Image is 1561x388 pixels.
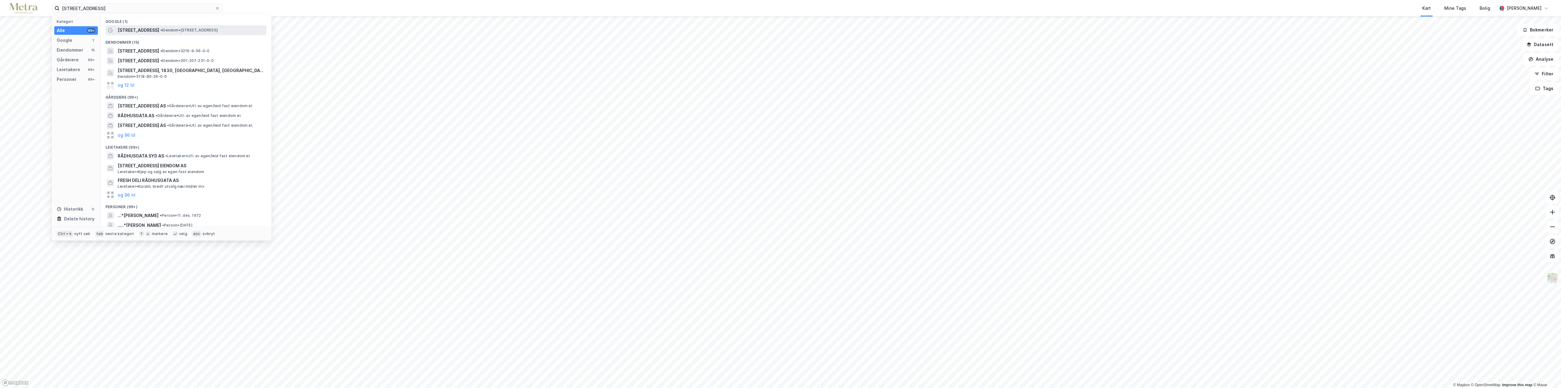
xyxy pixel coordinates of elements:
[118,67,264,74] span: [STREET_ADDRESS], 1830, [GEOGRAPHIC_DATA], [GEOGRAPHIC_DATA]
[118,112,154,119] span: RÅDHUSGATA AS
[91,38,95,43] div: 1
[101,200,271,211] div: Personer (99+)
[160,58,162,63] span: •
[118,212,159,219] span: ...*[PERSON_NAME]
[167,103,169,108] span: •
[118,184,205,189] span: Leietaker • Kioskh. bredt utvalg nær.midler mv.
[57,205,83,213] div: Historikk
[105,231,134,236] div: neste kategori
[91,48,95,53] div: 15
[1523,53,1559,65] button: Analyse
[87,28,95,33] div: 99+
[1480,5,1490,12] div: Bolig
[202,231,215,236] div: avbryt
[1547,272,1558,284] img: Z
[57,19,98,24] div: Kategori
[1530,82,1559,95] button: Tags
[1529,68,1559,80] button: Filter
[162,223,192,228] span: Person • [DATE]
[160,28,162,32] span: •
[74,231,91,236] div: nytt søk
[1471,383,1501,387] a: OpenStreetMap
[87,57,95,62] div: 99+
[1422,5,1431,12] div: Kart
[155,113,157,118] span: •
[1502,383,1532,387] a: Improve this map
[57,76,77,83] div: Personer
[160,49,162,53] span: •
[1531,359,1561,388] div: Kontrollprogram for chat
[118,169,204,174] span: Leietaker • Kjøp og salg av egen fast eiendom
[192,231,202,237] div: esc
[57,231,73,237] div: Ctrl + k
[118,122,166,129] span: [STREET_ADDRESS] AS
[57,37,72,44] div: Google
[179,231,187,236] div: velg
[118,132,135,139] button: og 96 til
[118,162,264,169] span: [STREET_ADDRESS] EIENDOM AS
[57,56,79,63] div: Gårdeiere
[57,66,80,73] div: Leietakere
[57,27,65,34] div: Alle
[152,231,168,236] div: markere
[59,4,215,13] input: Søk på adresse, matrikkel, gårdeiere, leietakere eller personer
[160,213,201,218] span: Person • 11. des. 1972
[64,215,95,223] div: Delete history
[118,74,167,79] span: Eiendom • 3118-80-26-0-0
[101,90,271,101] div: Gårdeiere (99+)
[10,3,37,14] img: metra-logo.256734c3b2bbffee19d4.png
[1517,24,1559,36] button: Bokmerker
[101,140,271,151] div: Leietakere (99+)
[118,177,264,184] span: FRESH DELI RÅDHUSGATA AS
[160,213,162,218] span: •
[165,154,167,158] span: •
[57,46,83,54] div: Eiendommer
[118,82,134,89] button: og 12 til
[165,154,251,158] span: Leietaker • Utl. av egen/leid fast eiendom el.
[101,14,271,25] div: Google (1)
[87,77,95,82] div: 99+
[118,222,161,229] span: .....*[PERSON_NAME]
[101,35,271,46] div: Eiendommer (15)
[118,57,159,64] span: [STREET_ADDRESS]
[1507,5,1541,12] div: [PERSON_NAME]
[118,152,164,160] span: RÅDHUSGATA SYD AS
[160,49,209,53] span: Eiendom • 3216-9-56-0-0
[118,47,159,55] span: [STREET_ADDRESS]
[95,231,104,237] div: tab
[160,28,218,33] span: Eiendom • [STREET_ADDRESS]
[1453,383,1470,387] a: Mapbox
[162,223,164,227] span: •
[167,123,169,128] span: •
[1521,38,1559,51] button: Datasett
[1444,5,1466,12] div: Mine Tags
[2,379,29,386] a: Mapbox homepage
[167,123,253,128] span: Gårdeiere • Utl. av egen/leid fast eiendom el.
[87,67,95,72] div: 99+
[167,103,253,108] span: Gårdeiere • Utl. av egen/leid fast eiendom el.
[118,191,135,198] button: og 96 til
[118,27,159,34] span: [STREET_ADDRESS]
[160,58,214,63] span: Eiendom • 301-207-231-0-0
[91,207,95,212] div: 0
[1531,359,1561,388] iframe: Chat Widget
[155,113,241,118] span: Gårdeiere • Utl. av egen/leid fast eiendom el.
[118,102,166,110] span: [STREET_ADDRESS] AS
